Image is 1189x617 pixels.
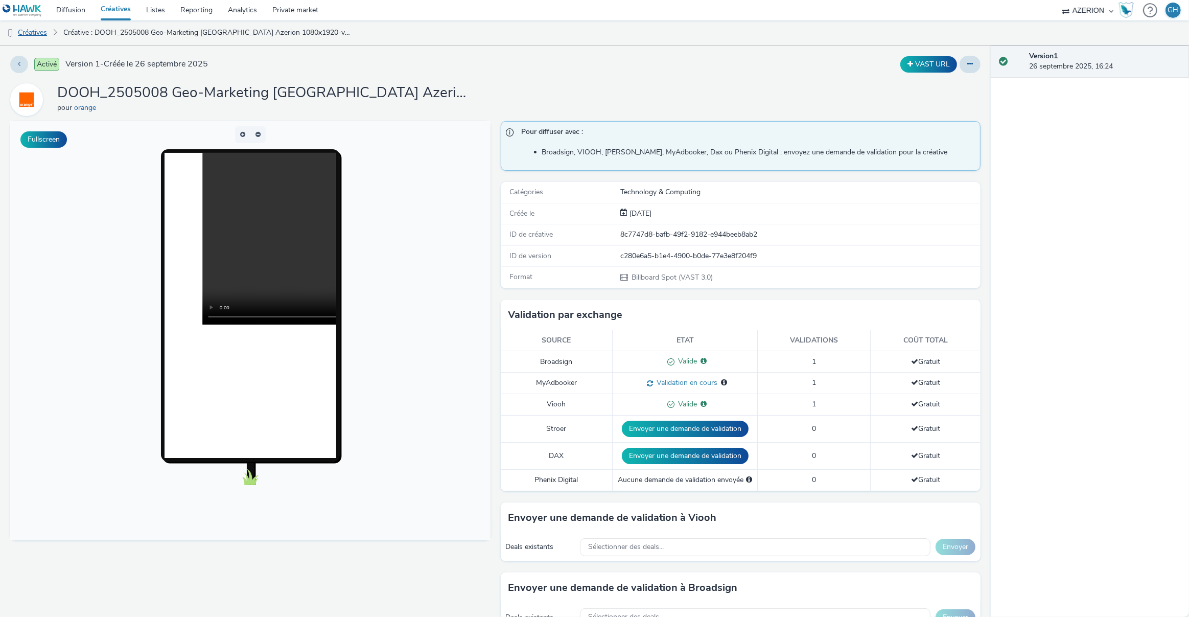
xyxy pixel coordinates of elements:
[522,127,970,140] span: Pour diffuser avec :
[871,330,981,351] th: Coût total
[674,356,697,366] span: Valide
[501,373,613,394] td: MyAdbooker
[542,147,975,157] li: Broadsign, VIOOH, [PERSON_NAME], MyAdbooker, Dax ou Phenix Digital : envoyez une demande de valid...
[510,187,544,197] span: Catégories
[1118,2,1138,18] a: Hawk Academy
[57,103,74,112] span: pour
[812,357,816,367] span: 1
[74,103,100,112] a: orange
[812,475,816,485] span: 0
[12,85,41,115] img: orange
[508,510,717,525] h3: Envoyer une demande de validation à Viooh
[10,95,47,104] a: orange
[622,421,749,437] button: Envoyer une demande de validation
[5,28,15,38] img: dooh
[34,58,59,71] span: Activé
[620,187,980,197] div: Technology & Computing
[588,543,664,552] span: Sélectionner des deals...
[508,307,623,323] h3: Validation par exchange
[674,399,697,409] span: Valide
[812,451,816,461] span: 0
[1029,51,1181,72] div: 26 septembre 2025, 16:24
[911,475,940,485] span: Gratuit
[510,209,535,218] span: Créée le
[911,357,940,367] span: Gratuit
[653,378,717,387] span: Validation en cours
[900,56,957,73] button: VAST URL
[911,378,940,387] span: Gratuit
[510,230,553,239] span: ID de créative
[501,415,613,442] td: Stroer
[812,399,816,409] span: 1
[631,272,713,282] span: Billboard Spot (VAST 3.0)
[1168,3,1179,18] div: GH
[1118,2,1134,18] img: Hawk Academy
[898,56,960,73] div: Dupliquer la créative en un VAST URL
[58,20,356,45] a: Créative : DOOH_2505008 Geo-Marketing [GEOGRAPHIC_DATA] Azerion 1080x1920-video
[508,580,738,596] h3: Envoyer une demande de validation à Broadsign
[618,475,752,485] div: Aucune demande de validation envoyée
[911,451,940,461] span: Gratuit
[613,330,758,351] th: Etat
[20,131,67,148] button: Fullscreen
[620,251,980,261] div: c280e6a5-b1e4-4900-b0de-77e3e8f204f9
[510,251,552,261] span: ID de version
[501,330,613,351] th: Source
[501,394,613,416] td: Viooh
[57,83,466,103] h1: DOOH_2505008 Geo-Marketing [GEOGRAPHIC_DATA] Azerion 1080x1920-video
[746,475,752,485] div: Sélectionnez un deal ci-dessous et cliquez sur Envoyer pour envoyer une demande de validation à P...
[936,539,975,555] button: Envoyer
[627,209,651,218] span: [DATE]
[812,424,816,433] span: 0
[510,272,533,282] span: Format
[622,448,749,464] button: Envoyer une demande de validation
[501,470,613,491] td: Phenix Digital
[3,4,42,17] img: undefined Logo
[911,424,940,433] span: Gratuit
[620,230,980,240] div: 8c7747d8-bafb-49f2-9182-e944beeb8ab2
[501,442,613,469] td: DAX
[911,399,940,409] span: Gratuit
[812,378,816,387] span: 1
[506,542,575,552] div: Deals existants
[758,330,871,351] th: Validations
[65,58,208,70] span: Version 1 - Créée le 26 septembre 2025
[501,351,613,373] td: Broadsign
[1029,51,1058,61] strong: Version 1
[627,209,651,219] div: Création 26 septembre 2025, 16:24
